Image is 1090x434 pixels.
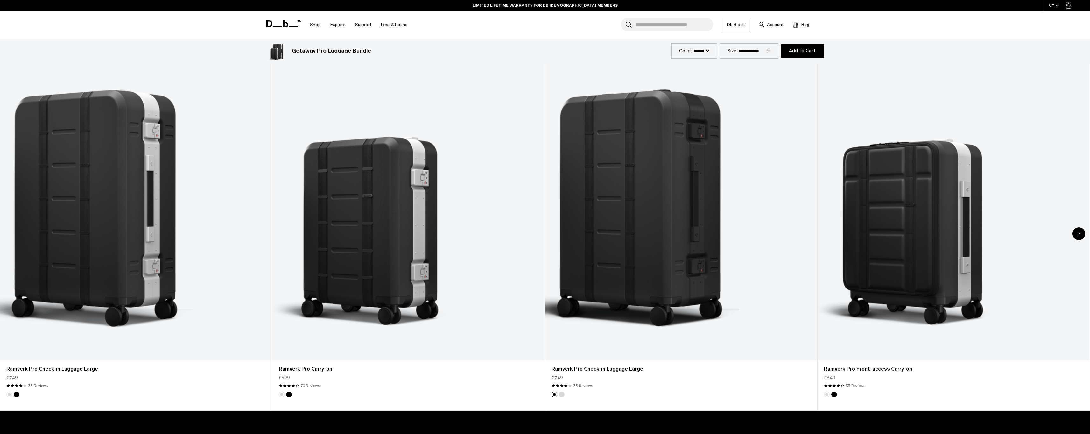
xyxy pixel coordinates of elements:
h3: Getaway Pro Luggage Bundle [292,47,371,55]
span: Add to Cart [789,48,816,53]
a: Ramverk Pro Carry-on [279,365,538,373]
a: Ramverk Pro Check-in Luggage Large [6,365,265,373]
button: Black Out [14,392,19,397]
span: €599 [279,374,290,381]
button: Silver [559,392,565,397]
a: Ramverk Pro Front-access Carry-on [818,58,1089,360]
a: 35 reviews [573,383,593,388]
a: 70 reviews [301,383,320,388]
a: Support [355,13,371,36]
a: Ramverk Pro Front-access Carry-on [824,365,1083,373]
div: 4 / 8 [818,58,1090,411]
button: Silver [279,392,285,397]
span: €749 [6,374,18,381]
button: Bag [793,21,809,28]
a: Account [759,21,784,28]
button: Silver [824,392,830,397]
a: Ramverk Pro Check-in Luggage Large [545,58,817,360]
span: €649 [824,374,835,381]
div: Next slide [1072,227,1085,240]
a: Ramverk Pro Carry-on [272,58,544,360]
a: 35 reviews [28,383,48,388]
a: Shop [310,13,321,36]
button: Add to Cart [781,44,824,58]
label: Size: [728,47,737,54]
button: Silver [6,392,12,397]
div: 2 / 8 [272,58,545,411]
a: Lost & Found [381,13,408,36]
span: Account [767,21,784,28]
a: 33 reviews [846,383,865,388]
span: Bag [801,21,809,28]
button: Black Out [552,392,557,397]
a: Db Black [723,18,749,31]
nav: Main Navigation [305,11,412,39]
a: LIMITED LIFETIME WARRANTY FOR DB [DEMOGRAPHIC_DATA] MEMBERS [473,3,618,8]
div: 3 / 8 [545,58,818,411]
span: €749 [552,374,563,381]
label: Color: [679,47,692,54]
button: Black Out [286,392,292,397]
a: Explore [330,13,346,36]
button: Black Out [831,392,837,397]
a: Ramverk Pro Check-in Luggage Large [552,365,811,373]
img: Getaway Pro Luggage Bundle Silver [266,41,287,61]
